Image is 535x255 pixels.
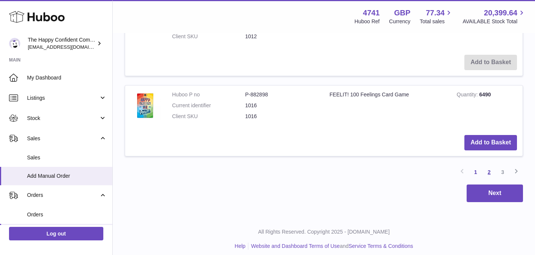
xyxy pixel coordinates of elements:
[464,135,517,150] button: Add to Basket
[27,135,99,142] span: Sales
[131,91,161,121] img: FEELIT! 100 Feelings Card Game
[467,184,523,202] button: Next
[27,94,99,102] span: Listings
[172,91,245,98] dt: Huboo P no
[172,33,245,40] dt: Client SKU
[119,228,529,235] p: All Rights Reserved. Copyright 2025 - [DOMAIN_NAME]
[420,8,453,25] a: 77.34 Total sales
[482,165,496,179] a: 2
[9,227,103,240] a: Log out
[245,113,319,120] dd: 1016
[27,115,99,122] span: Stock
[28,36,95,51] div: The Happy Confident Company
[27,211,107,218] span: Orders
[363,8,380,18] strong: 4741
[462,8,526,25] a: 20,399.64 AVAILABLE Stock Total
[349,243,413,249] a: Service Terms & Conditions
[245,33,319,40] dd: 1012
[235,243,246,249] a: Help
[27,154,107,161] span: Sales
[426,8,444,18] span: 77.34
[28,44,110,50] span: [EMAIL_ADDRESS][DOMAIN_NAME]
[248,243,413,250] li: and
[451,85,523,129] td: 6490
[27,74,107,81] span: My Dashboard
[172,102,245,109] dt: Current identifier
[420,18,453,25] span: Total sales
[245,91,319,98] dd: P-882898
[324,85,451,129] td: FEELIT! 100 Feelings Card Game
[389,18,411,25] div: Currency
[394,8,410,18] strong: GBP
[251,243,340,249] a: Website and Dashboard Terms of Use
[27,172,107,180] span: Add Manual Order
[462,18,526,25] span: AVAILABLE Stock Total
[469,165,482,179] a: 1
[457,91,479,99] strong: Quantity
[496,165,509,179] a: 3
[355,18,380,25] div: Huboo Ref
[245,102,319,109] dd: 1016
[172,113,245,120] dt: Client SKU
[484,8,517,18] span: 20,399.64
[27,192,99,199] span: Orders
[9,38,20,49] img: contact@happyconfident.com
